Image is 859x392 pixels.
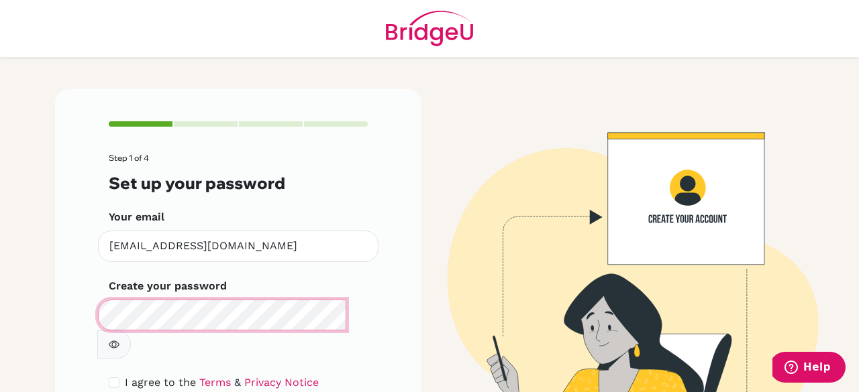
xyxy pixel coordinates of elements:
iframe: Opens a widget where you can find more information [772,352,846,385]
span: Step 1 of 4 [109,153,149,163]
input: Insert your email* [98,231,378,262]
h3: Set up your password [109,174,368,193]
span: & [234,376,241,389]
span: I agree to the [125,376,196,389]
a: Terms [199,376,231,389]
label: Your email [109,209,164,225]
a: Privacy Notice [244,376,319,389]
label: Create your password [109,278,227,294]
